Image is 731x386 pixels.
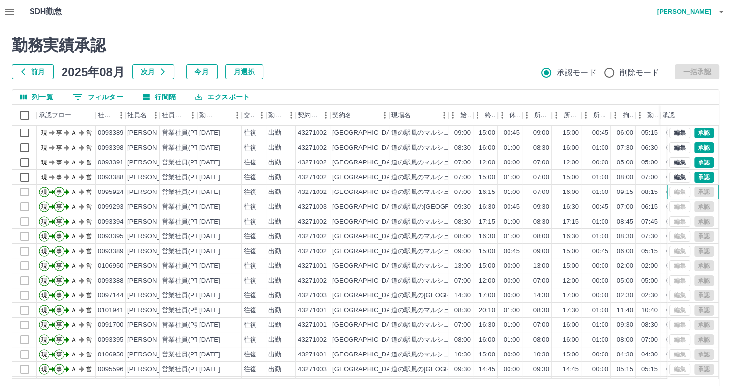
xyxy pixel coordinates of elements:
text: 事 [56,248,62,255]
div: 07:00 [533,158,549,167]
text: 事 [56,218,62,225]
text: 営 [86,262,92,269]
div: 12:00 [479,276,495,286]
button: 編集 [669,157,690,168]
div: 道の駅風のマルシェ御前崎 直売所 [391,276,495,286]
div: 15:00 [479,247,495,256]
div: 00:45 [504,247,520,256]
div: 拘束 [611,105,636,126]
div: 0095924 [98,188,124,197]
div: 出勤 [268,158,281,167]
div: 01:00 [504,173,520,182]
div: 勤務区分 [266,105,296,126]
div: 08:30 [617,232,633,241]
div: 始業 [460,105,471,126]
div: 往復 [244,217,256,226]
button: 承認 [694,128,714,138]
div: 0093388 [98,173,124,182]
text: Ａ [71,174,77,181]
button: メニュー [114,108,128,123]
div: 09:00 [533,129,549,138]
div: 43271002 [298,276,327,286]
div: 道の駅風のマルシェ御前崎 直売所 [391,173,495,182]
div: 15:00 [479,261,495,271]
text: 営 [86,174,92,181]
div: 43271002 [298,247,327,256]
div: 05:00 [641,158,658,167]
text: 事 [56,144,62,151]
text: 現 [41,144,47,151]
div: [PERSON_NAME] [127,232,181,241]
div: 07:00 [454,158,471,167]
div: 0093395 [98,232,124,241]
div: 往復 [244,188,256,197]
button: メニュー [437,108,451,123]
text: 営 [86,218,92,225]
div: 43271002 [298,158,327,167]
div: 16:30 [563,232,579,241]
div: 00:00 [504,158,520,167]
button: 編集 [669,142,690,153]
div: 00:45 [504,202,520,212]
text: 現 [41,189,47,195]
text: Ａ [71,233,77,240]
div: 出勤 [268,247,281,256]
div: 16:00 [563,188,579,197]
text: 現 [41,129,47,136]
div: 社員番号 [96,105,126,126]
div: 始業 [448,105,473,126]
div: 道の駅風のマルシェ御前崎 [391,261,469,271]
div: 43271001 [298,261,327,271]
div: [PERSON_NAME] [127,158,181,167]
div: 道の駅風のマルシェ御前崎 直売所 [391,158,495,167]
div: 00:00 [666,217,682,226]
div: 往復 [244,143,256,153]
div: [DATE] [199,129,220,138]
div: 07:00 [533,188,549,197]
div: 00:45 [592,202,608,212]
div: 社員番号 [98,105,114,126]
div: 00:00 [592,158,608,167]
div: 営業社員(PT契約) [162,173,214,182]
div: 12:00 [563,158,579,167]
div: 17:15 [479,217,495,226]
div: 06:30 [641,143,658,153]
div: [GEOGRAPHIC_DATA] [332,202,400,212]
div: 15:00 [563,261,579,271]
div: 道の駅風のマルシェ御前崎 直売所 [391,232,495,241]
div: 勤務日 [199,105,216,126]
div: 社員区分 [162,105,186,126]
div: 09:30 [533,202,549,212]
div: 出勤 [268,202,281,212]
div: 08:30 [533,143,549,153]
div: 契約コード [298,105,318,126]
span: 削除モード [620,67,660,79]
div: 往復 [244,247,256,256]
div: 43271002 [298,173,327,182]
div: 道の駅風のマルシェ御前崎 直売所 [391,217,495,226]
button: 編集 [669,172,690,183]
div: 所定開始 [534,105,550,126]
div: 01:00 [592,232,608,241]
div: [DATE] [199,261,220,271]
div: [PERSON_NAME] [127,261,181,271]
div: 01:00 [504,217,520,226]
div: 16:30 [479,232,495,241]
text: Ａ [71,248,77,255]
div: [DATE] [199,143,220,153]
div: 16:00 [563,143,579,153]
div: 00:45 [592,129,608,138]
div: 07:00 [454,276,471,286]
span: 承認モード [557,67,597,79]
div: 所定休憩 [593,105,609,126]
text: Ａ [71,129,77,136]
div: 01:00 [592,217,608,226]
div: 00:00 [666,247,682,256]
div: 往復 [244,261,256,271]
div: 15:00 [563,247,579,256]
div: 07:00 [533,173,549,182]
div: [PERSON_NAME] [127,202,181,212]
div: 00:00 [666,188,682,197]
div: 15:00 [479,129,495,138]
text: 営 [86,248,92,255]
